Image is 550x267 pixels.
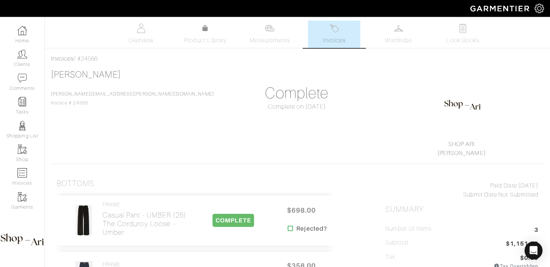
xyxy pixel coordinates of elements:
[372,21,425,48] a: Wardrobe
[75,205,92,236] img: sk6kuDb2ae5ywzvEdmoPrDWr
[18,168,27,178] img: orders-icon-0abe47150d42831381b5fb84f609e132dff9fe21cb692f30cb5eec754e2cba89.png
[265,24,274,33] img: measurements-466bbee1fd09ba9460f595b01e5d73f9e2bff037440d3c8f018324cb6cdf7a4a.svg
[323,36,346,45] span: Invoices
[51,70,121,79] a: [PERSON_NAME]
[385,36,412,45] span: Wardrobe
[213,214,254,227] span: COMPLETE
[18,73,27,83] img: comment-icon-a0a6a9ef722e966f86d9cbdc48e553b5cf19dbc54f86b18d962a5391bc8f6eb6.png
[463,191,499,198] span: Submit Date:
[385,239,409,246] h5: Subtotal
[18,97,27,106] img: reminder-icon-8004d30b9f0a5d33ae49ab947aed9ed385cf756f9e5892f1edd6e32f2345188e.png
[448,141,475,148] a: SHOP ARI
[279,202,324,218] span: $698.00
[179,24,232,45] a: Product Library
[250,36,290,45] span: Measurements
[437,21,489,48] a: Look Books
[385,205,538,214] h2: Summary
[51,91,214,97] a: [PERSON_NAME][EMAIL_ADDRESS][PERSON_NAME][DOMAIN_NAME]
[56,179,94,188] h3: Bottoms
[437,150,486,157] a: [PERSON_NAME]
[128,36,153,45] span: Overview
[385,225,432,233] h5: Number of Items
[103,211,191,237] h2: Casual Pant - UMBER (26) The Corduroy Loose -- Umber
[385,181,538,199] div: [DATE] Not Submitted
[18,145,27,154] img: garments-icon-b7da505a4dc4fd61783c78ac3ca0ef83fa9d6f193b1c9dc38574b1d14d53ca28.png
[535,4,544,13] img: gear-icon-white-bd11855cb880d31180b6d7d6211b90ccbf57a29d726f0c71d8c61bd08dd39cc2.png
[506,239,538,249] span: $1,151.50
[103,201,191,237] a: FRAME Casual Pant - UMBER (26)The Corduroy Loose -- Umber
[51,55,74,62] a: Invoices
[51,91,214,106] span: Invoice # 24566
[520,254,538,263] span: $0.00
[18,26,27,35] img: dashboard-icon-dbcd8f5a0b271acd01030246c82b418ddd0df26cd7fceb0bd07c9910d44c42f6.png
[18,121,27,130] img: stylists-icon-eb353228a002819b7ec25b43dbf5f0378dd9e0616d9560372ff212230b889e62.png
[385,254,395,267] h5: Tax
[394,24,403,33] img: wardrobe-487a4870c1b7c33e795ec22d11cfc2ed9d08956e64fb3008fe2437562e282088.svg
[525,242,543,260] div: Open Intercom Messenger
[458,24,468,33] img: todo-9ac3debb85659649dc8f770b8b6100bb5dab4b48dedcbae339e5042a72dfd3cc.svg
[103,201,191,208] h4: FRAME
[446,36,480,45] span: Look Books
[220,84,373,102] h1: Complete
[467,2,535,15] img: garmentier-logo-header-white-b43fb05a5012e4ada735d5af1a66efaba907eab6374d6393d1fbf88cb4ef424d.png
[136,24,146,33] img: basicinfo-40fd8af6dae0f16599ec9e87c0ef1c0a1fdea2edbe929e3d69a839185d80c458.svg
[444,87,481,125] img: sjMWVCbD6yTVLRgJKhNoBvPv.png
[308,21,360,48] a: Invoices
[296,224,327,233] strong: Rejected?
[184,36,226,45] span: Product Library
[490,182,518,189] span: Paid Date:
[18,192,27,201] img: garments-icon-b7da505a4dc4fd61783c78ac3ca0ef83fa9d6f193b1c9dc38574b1d14d53ca28.png
[244,21,296,48] a: Measurements
[330,24,339,33] img: orders-27d20c2124de7fd6de4e0e44c1d41de31381a507db9b33961299e4e07d508b8c.svg
[115,21,167,48] a: Overview
[18,49,27,59] img: clients-icon-6bae9207a08558b7cb47a8932f037763ab4055f8c8b6bfacd5dc20c3e0201464.png
[534,225,538,236] span: 3
[220,102,373,111] div: Complete on [DATE]
[51,54,544,63] div: / #24566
